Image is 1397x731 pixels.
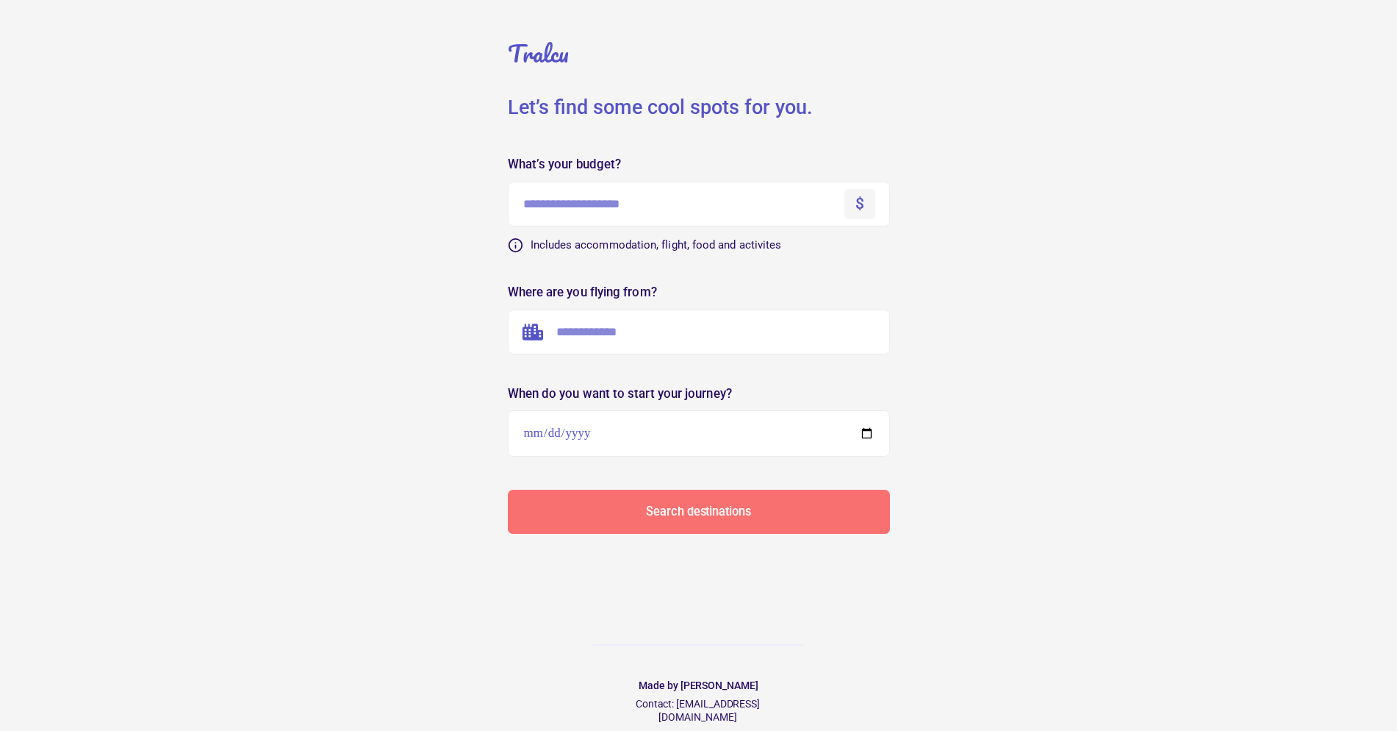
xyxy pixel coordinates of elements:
div: Includes accommodation, flight, food and activites [531,240,890,251]
div: Search destinations [646,506,750,518]
div: $ [855,194,864,214]
div: What’s your budget? [508,158,890,171]
div: Made by [PERSON_NAME] [618,680,780,691]
button: Search destinations [508,491,890,534]
div: Let’s find some cool spots for you. [508,96,890,121]
div: Where are you flying from? [508,286,890,299]
div: Contact: [EMAIL_ADDRESS][DOMAIN_NAME] [618,698,778,724]
div: When do you want to start your journey? [508,388,890,400]
a: Tralcu [508,37,569,70]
